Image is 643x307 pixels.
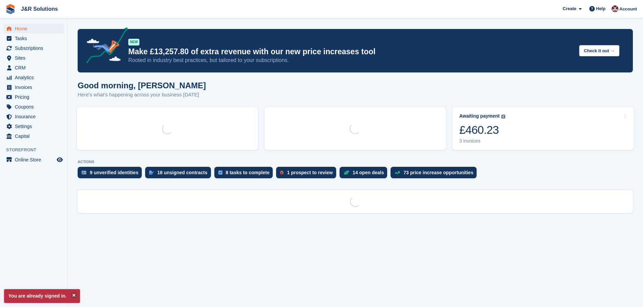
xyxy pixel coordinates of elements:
[15,63,55,72] span: CRM
[78,81,206,90] h1: Good morning, [PERSON_NAME]
[128,57,574,64] p: Rooted in industry best practices, but tailored to your subscriptions.
[280,171,284,175] img: prospect-51fa495bee0391a8d652442698ab0144808aea92771e9ea1ae160a38d050c398.svg
[459,138,506,144] div: 3 invoices
[15,102,55,112] span: Coupons
[3,102,64,112] a: menu
[15,83,55,92] span: Invoices
[3,73,64,82] a: menu
[56,156,64,164] a: Preview store
[128,47,574,57] p: Make £13,257.80 of extra revenue with our new price increases tool
[15,92,55,102] span: Pricing
[596,5,606,12] span: Help
[612,5,618,12] img: Julie Morgan
[15,34,55,43] span: Tasks
[501,115,505,119] img: icon-info-grey-7440780725fd019a000dd9b08b2336e03edf1995a4989e88bcd33f0948082b44.svg
[15,155,55,164] span: Online Store
[459,113,500,119] div: Awaiting payment
[3,112,64,121] a: menu
[218,171,222,175] img: task-75834270c22a3079a89374b754ae025e5fb1db73e45f91037f5363f120a921f8.svg
[15,131,55,141] span: Capital
[3,83,64,92] a: menu
[563,5,576,12] span: Create
[353,170,384,175] div: 14 open deals
[3,122,64,131] a: menu
[15,122,55,131] span: Settings
[5,4,16,14] img: stora-icon-8386f47178a22dfd0bd8f6a31ec36ba5ce8667c1dd55bd0f319d3a0aa187defe.svg
[149,171,154,175] img: contract_signature_icon-13c848040528278c33f63329250d36e43548de30e8caae1d1a13099fd9432cc5.svg
[82,171,86,175] img: verify_identity-adf6edd0f0f0b5bbfe63781bf79b02c33cf7c696d77639b501bdc392416b5a36.svg
[78,160,633,164] p: ACTIONS
[6,147,67,153] span: Storefront
[145,167,214,182] a: 18 unsigned contracts
[459,123,506,137] div: £460.23
[391,167,480,182] a: 73 price increase opportunities
[15,24,55,33] span: Home
[90,170,138,175] div: 9 unverified identities
[18,3,60,14] a: J&R Solutions
[3,34,64,43] a: menu
[344,170,349,175] img: deal-1b604bf984904fb50ccaf53a9ad4b4a5d6e5aea283cecdc64d6e3604feb123c2.svg
[226,170,270,175] div: 8 tasks to complete
[78,167,145,182] a: 9 unverified identities
[15,73,55,82] span: Analytics
[78,91,206,99] p: Here's what's happening across your business [DATE]
[3,131,64,141] a: menu
[340,167,391,182] a: 14 open deals
[3,63,64,72] a: menu
[3,92,64,102] a: menu
[579,45,619,56] button: Check it out →
[3,53,64,63] a: menu
[15,53,55,63] span: Sites
[287,170,332,175] div: 1 prospect to review
[15,43,55,53] span: Subscriptions
[3,24,64,33] a: menu
[214,167,276,182] a: 8 tasks to complete
[3,43,64,53] a: menu
[3,155,64,164] a: menu
[15,112,55,121] span: Insurance
[128,39,139,45] div: NEW
[395,171,400,174] img: price_increase_opportunities-93ffe204e8149a01c8c9dc8f82e8f89637d9d84a8eef4429ea346261dce0b2c0.svg
[81,27,128,66] img: price-adjustments-announcement-icon-8257ccfd72463d97f412b2fc003d46551f7dbcb40ab6d574587a9cd5c0d94...
[276,167,339,182] a: 1 prospect to review
[619,6,637,12] span: Account
[453,107,634,150] a: Awaiting payment £460.23 3 invoices
[157,170,208,175] div: 18 unsigned contracts
[403,170,473,175] div: 73 price increase opportunities
[4,289,80,303] p: You are already signed in.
